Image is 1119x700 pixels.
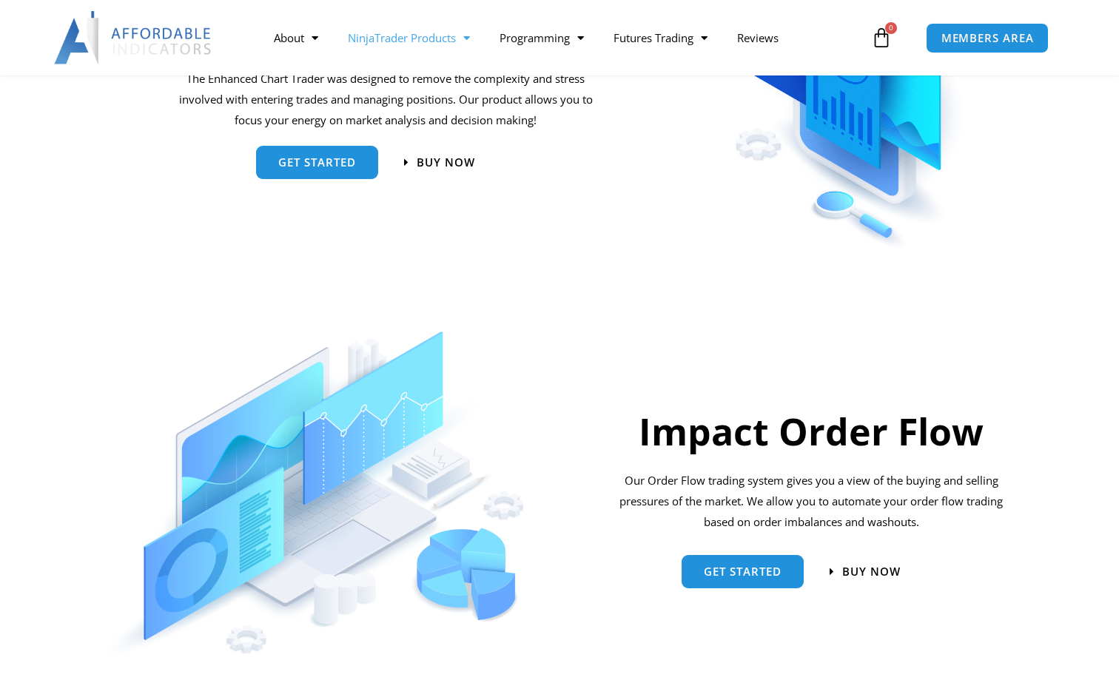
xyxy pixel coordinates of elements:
h2: Impact Order Flow [612,408,1010,456]
span: Get started [704,566,782,577]
a: NinjaTrader Products [333,21,485,55]
span: MEMBERS AREA [941,33,1034,44]
a: Get started [682,555,804,588]
a: MEMBERS AREA [926,23,1049,53]
span: get started [278,157,356,168]
div: Our Order Flow trading system gives you a view of the buying and selling pressures of the market.... [612,471,1010,533]
img: OrderFlow | Affordable Indicators – NinjaTrader [104,332,523,657]
a: Reviews [722,21,793,55]
p: The Enhanced Chart Trader was designed to remove the complexity and stress involved with entering... [177,69,596,131]
a: Futures Trading [599,21,722,55]
span: 0 [885,22,897,34]
span: Buy now [417,157,475,168]
img: LogoAI | Affordable Indicators – NinjaTrader [54,11,213,64]
a: 0 [849,16,914,59]
a: Programming [485,21,599,55]
a: get started [256,146,378,179]
a: About [259,21,333,55]
span: BUY NOW [842,566,901,577]
a: BUY NOW [830,566,901,577]
nav: Menu [259,21,867,55]
a: Buy now [404,157,475,168]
